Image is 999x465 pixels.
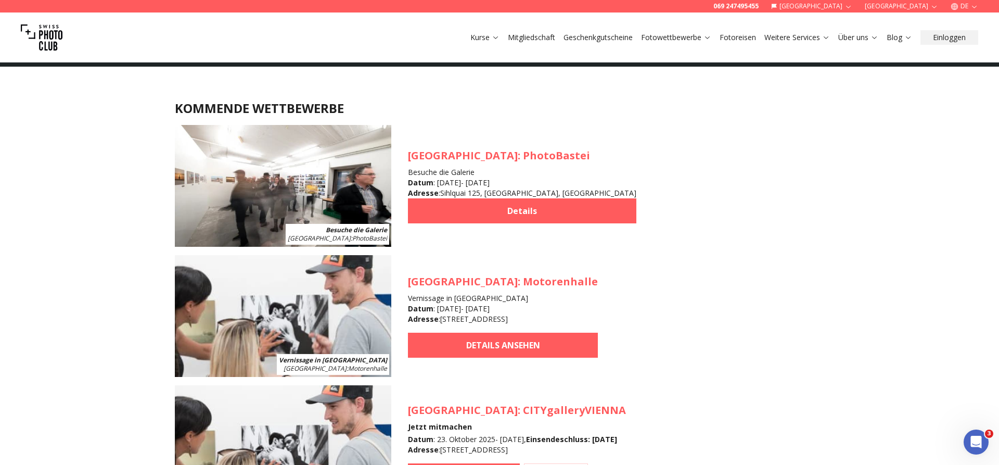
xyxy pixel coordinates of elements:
[408,178,636,198] div: : [DATE] - [DATE] : Sihlquai 125, [GEOGRAPHIC_DATA], [GEOGRAPHIC_DATA]
[408,188,439,198] b: Adresse
[408,403,626,418] h3: : CITYgalleryVIENNA
[408,304,598,324] div: : [DATE] - [DATE] : [STREET_ADDRESS]
[326,225,387,234] b: Besuche die Galerie
[408,167,636,178] h4: Besuche die Galerie
[920,30,978,45] button: Einloggen
[408,198,636,223] a: Details
[175,125,391,247] img: SPC Photo Awards Zürich: Herbst 2025
[504,30,559,45] button: Mitgliedschaft
[466,30,504,45] button: Kurse
[882,30,916,45] button: Blog
[408,148,636,163] h3: : PhotoBastei
[408,434,433,444] b: Datum
[641,32,711,43] a: Fotowettbewerbe
[985,430,993,438] span: 3
[408,178,433,187] b: Datum
[288,234,351,243] span: [GEOGRAPHIC_DATA]
[470,32,499,43] a: Kurse
[720,32,756,43] a: Fotoreisen
[408,274,518,288] span: [GEOGRAPHIC_DATA]
[408,434,626,455] div: : 23. Oktober 2025 - [DATE] , : [STREET_ADDRESS]
[408,314,439,324] b: Adresse
[408,422,626,432] h4: Jetzt mitmachen
[713,2,759,10] a: 069 247495455
[563,32,633,43] a: Geschenkgutscheine
[284,364,347,373] span: [GEOGRAPHIC_DATA]
[715,30,760,45] button: Fotoreisen
[964,430,989,455] iframe: Intercom live chat
[408,293,598,304] h4: Vernissage in [GEOGRAPHIC_DATA]
[408,445,439,455] b: Adresse
[175,255,391,377] img: SPC Photo Awards DRESDEN September 2025
[559,30,637,45] button: Geschenkgutscheine
[408,304,433,313] b: Datum
[408,274,598,289] h3: : Motorenhalle
[408,148,518,162] span: [GEOGRAPHIC_DATA]
[834,30,882,45] button: Über uns
[21,17,62,58] img: Swiss photo club
[637,30,715,45] button: Fotowettbewerbe
[408,333,598,358] a: DETAILS ANSEHEN
[288,234,387,243] span: : PhotoBastei
[887,32,912,43] a: Blog
[838,32,878,43] a: Über uns
[764,32,830,43] a: Weitere Services
[508,32,555,43] a: Mitgliedschaft
[175,100,824,117] h2: KOMMENDE WETTBEWERBE
[284,364,387,373] span: : Motorenhalle
[526,434,617,444] b: Einsendeschluss : [DATE]
[408,403,518,417] span: [GEOGRAPHIC_DATA]
[760,30,834,45] button: Weitere Services
[279,356,387,365] b: Vernissage in [GEOGRAPHIC_DATA]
